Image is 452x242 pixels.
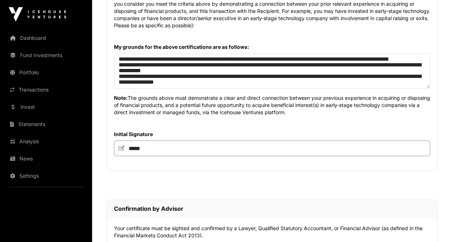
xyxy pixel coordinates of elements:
[6,134,86,149] a: Analysis
[6,30,86,46] a: Dashboard
[416,208,452,242] iframe: Chat Widget
[6,116,86,132] a: Statements
[6,151,86,167] a: News
[9,7,66,22] img: Icehouse Ventures Logo
[114,204,430,213] h2: Confirmation by Advisor
[6,47,86,63] a: Fund Investments
[114,224,430,239] p: Your certificate must be sighted and confirmed by a Lawyer, Qualified Statutory Accountant, or Fi...
[114,43,430,51] label: My grounds for the above certifications are as follows:
[114,95,128,101] strong: Note:
[6,82,86,98] a: Transactions
[6,168,86,184] a: Settings
[6,65,86,80] a: Portfolio
[114,130,430,138] label: Initial Signature
[114,90,430,116] p: The grounds above must demonstrate a clear and direct connection between your previous experience...
[6,99,86,115] a: Invest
